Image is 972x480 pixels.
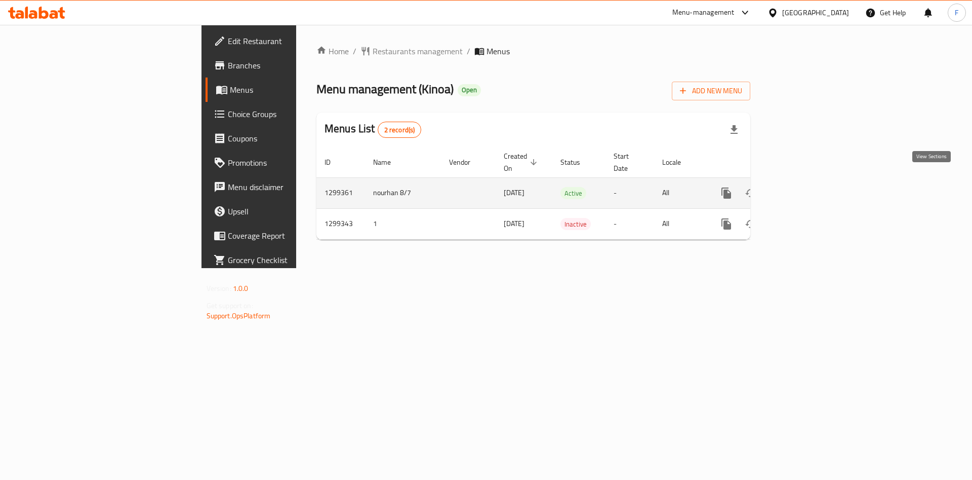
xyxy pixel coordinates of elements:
[378,122,422,138] div: Total records count
[207,309,271,322] a: Support.OpsPlatform
[722,118,746,142] div: Export file
[714,181,739,205] button: more
[228,181,356,193] span: Menu disclaimer
[739,181,763,205] button: Change Status
[714,212,739,236] button: more
[228,205,356,217] span: Upsell
[325,156,344,168] span: ID
[605,208,654,239] td: -
[614,150,642,174] span: Start Date
[228,108,356,120] span: Choice Groups
[373,45,463,57] span: Restaurants management
[782,7,849,18] div: [GEOGRAPHIC_DATA]
[365,177,441,208] td: nourhan 8/7
[955,7,958,18] span: F
[206,199,364,224] a: Upsell
[206,126,364,151] a: Coupons
[228,132,356,144] span: Coupons
[449,156,483,168] span: Vendor
[365,208,441,239] td: 1
[373,156,404,168] span: Name
[228,157,356,169] span: Promotions
[228,59,356,71] span: Branches
[325,121,421,138] h2: Menus List
[680,85,742,97] span: Add New Menu
[228,254,356,266] span: Grocery Checklist
[206,29,364,53] a: Edit Restaurant
[605,177,654,208] td: -
[206,248,364,272] a: Grocery Checklist
[233,282,249,295] span: 1.0.0
[378,125,421,135] span: 2 record(s)
[206,175,364,199] a: Menu disclaimer
[206,53,364,78] a: Branches
[360,45,463,57] a: Restaurants management
[504,186,524,199] span: [DATE]
[672,7,735,19] div: Menu-management
[458,84,481,96] div: Open
[230,84,356,96] span: Menus
[706,147,820,178] th: Actions
[207,282,231,295] span: Version:
[467,45,470,57] li: /
[206,151,364,175] a: Promotions
[316,147,820,240] table: enhanced table
[458,86,481,94] span: Open
[662,156,694,168] span: Locale
[206,78,364,102] a: Menus
[672,82,750,100] button: Add New Menu
[560,156,593,168] span: Status
[228,35,356,47] span: Edit Restaurant
[316,45,750,57] nav: breadcrumb
[228,230,356,242] span: Coverage Report
[206,102,364,126] a: Choice Groups
[487,45,510,57] span: Menus
[504,217,524,230] span: [DATE]
[654,177,706,208] td: All
[560,218,591,230] span: Inactive
[316,78,454,100] span: Menu management ( Kinoa )
[504,150,540,174] span: Created On
[739,212,763,236] button: Change Status
[206,224,364,248] a: Coverage Report
[207,299,253,312] span: Get support on:
[654,208,706,239] td: All
[560,188,586,199] span: Active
